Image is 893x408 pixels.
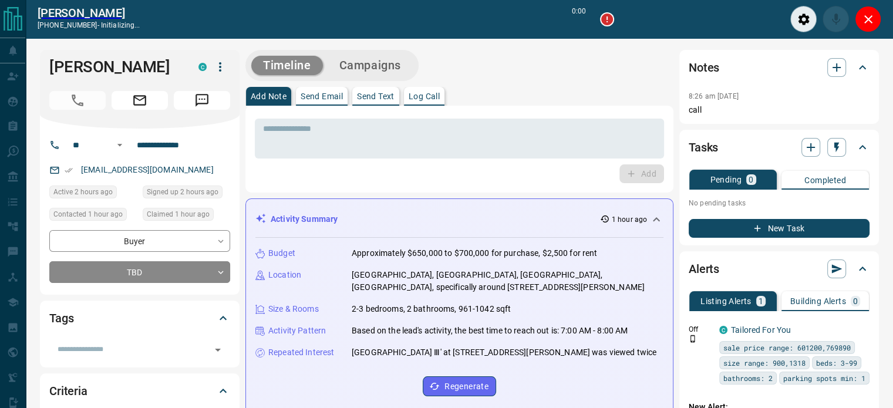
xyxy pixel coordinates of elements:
p: [GEOGRAPHIC_DATA], [GEOGRAPHIC_DATA], [GEOGRAPHIC_DATA], [GEOGRAPHIC_DATA], specifically around [... [352,269,663,294]
p: Location [268,269,301,281]
button: Open [210,342,226,358]
span: sale price range: 601200,769890 [723,342,851,353]
span: Email [112,91,168,110]
p: Activity Summary [271,213,338,225]
p: Add Note [251,92,287,100]
div: Fri Sep 12 2025 [143,186,230,202]
p: Listing Alerts [700,297,752,305]
p: [GEOGRAPHIC_DATA] Ⅲ' at [STREET_ADDRESS][PERSON_NAME] was viewed twice [352,346,656,359]
svg: Email Verified [65,166,73,174]
h1: [PERSON_NAME] [49,58,181,76]
h2: Criteria [49,382,87,400]
span: Claimed 1 hour ago [147,208,210,220]
span: Contacted 1 hour ago [53,208,123,220]
p: Size & Rooms [268,303,319,315]
div: Buyer [49,230,230,252]
a: [EMAIL_ADDRESS][DOMAIN_NAME] [81,165,214,174]
div: Tags [49,304,230,332]
p: Log Call [409,92,440,100]
p: Activity Pattern [268,325,326,337]
div: condos.ca [719,326,727,334]
span: bathrooms: 2 [723,372,773,384]
h2: Alerts [689,259,719,278]
span: Call [49,91,106,110]
button: Campaigns [328,56,413,75]
p: Building Alerts [790,297,846,305]
span: parking spots min: 1 [783,372,865,384]
p: 0 [749,176,753,184]
span: Message [174,91,230,110]
div: Audio Settings [790,6,817,32]
p: 0 [853,297,858,305]
div: TBD [49,261,230,283]
p: Based on the lead's activity, the best time to reach out is: 7:00 AM - 8:00 AM [352,325,628,337]
p: Budget [268,247,295,259]
p: Repeated Interest [268,346,334,359]
p: Pending [710,176,742,184]
button: Open [113,138,127,152]
p: 2-3 bedrooms, 2 bathrooms, 961-1042 sqft [352,303,511,315]
h2: Tags [49,309,73,328]
p: Completed [804,176,846,184]
div: Tasks [689,133,870,161]
p: 0:00 [572,6,586,32]
button: Timeline [251,56,323,75]
p: Off [689,324,712,335]
div: Fri Sep 12 2025 [143,208,230,224]
p: Send Text [357,92,395,100]
p: 8:26 am [DATE] [689,92,739,100]
div: Close [855,6,881,32]
h2: Tasks [689,138,718,157]
div: Alerts [689,255,870,283]
p: Approximately $650,000 to $700,000 for purchase, $2,500 for rent [352,247,597,259]
p: Send Email [301,92,343,100]
p: [PHONE_NUMBER] - [38,20,140,31]
span: Active 2 hours ago [53,186,113,198]
span: beds: 3-99 [816,357,857,369]
button: New Task [689,219,870,238]
a: Tailored For You [731,325,791,335]
span: Signed up 2 hours ago [147,186,218,198]
div: Fri Sep 12 2025 [49,186,137,202]
div: Mute [823,6,849,32]
div: Fri Sep 12 2025 [49,208,137,224]
a: [PERSON_NAME] [38,6,140,20]
p: 1 hour ago [612,214,647,225]
div: Activity Summary1 hour ago [255,208,663,230]
p: call [689,104,870,116]
span: initializing... [101,21,140,29]
div: Criteria [49,377,230,405]
svg: Push Notification Only [689,335,697,343]
p: 1 [759,297,763,305]
div: Notes [689,53,870,82]
button: Regenerate [423,376,496,396]
h2: Notes [689,58,719,77]
span: size range: 900,1318 [723,357,806,369]
div: condos.ca [198,63,207,71]
p: No pending tasks [689,194,870,212]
